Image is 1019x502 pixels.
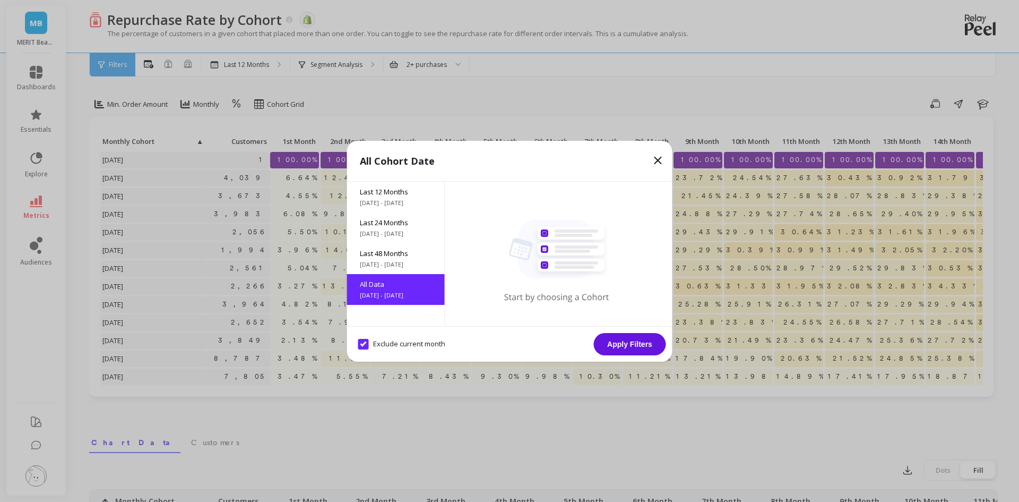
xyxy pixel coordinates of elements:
[360,260,432,269] span: [DATE] - [DATE]
[360,249,432,258] span: Last 48 Months
[360,199,432,207] span: [DATE] - [DATE]
[360,229,432,238] span: [DATE] - [DATE]
[360,187,432,197] span: Last 12 Months
[594,333,666,355] button: Apply Filters
[360,218,432,227] span: Last 24 Months
[360,154,435,168] p: All Cohort Date
[360,279,432,289] span: All Data
[360,291,432,300] span: [DATE] - [DATE]
[358,339,445,350] span: Exclude current month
